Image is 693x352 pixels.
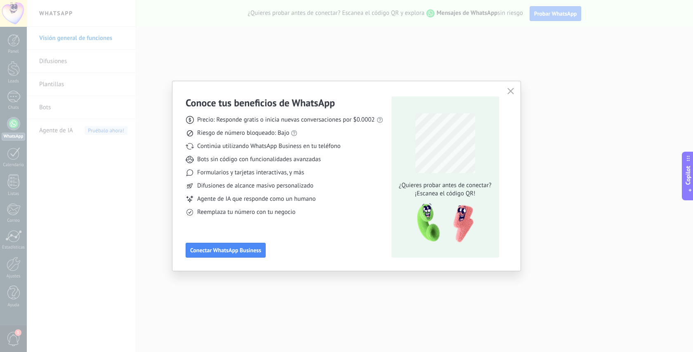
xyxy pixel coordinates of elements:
[396,190,494,198] span: ¡Escanea el código QR!
[197,195,316,203] span: Agente de IA que responde como un humano
[197,116,375,124] span: Precio: Responde gratis o inicia nuevas conversaciones por $0.0002
[396,181,494,190] span: ¿Quieres probar antes de conectar?
[186,96,335,109] h3: Conoce tus beneficios de WhatsApp
[197,155,321,164] span: Bots sin código con funcionalidades avanzadas
[186,243,266,258] button: Conectar WhatsApp Business
[197,129,289,137] span: Riesgo de número bloqueado: Bajo
[197,169,304,177] span: Formularios y tarjetas interactivas, y más
[190,247,261,253] span: Conectar WhatsApp Business
[684,166,692,185] span: Copilot
[197,208,295,216] span: Reemplaza tu número con tu negocio
[197,182,313,190] span: Difusiones de alcance masivo personalizado
[197,142,340,150] span: Continúa utilizando WhatsApp Business en tu teléfono
[410,201,475,245] img: qr-pic-1x.png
